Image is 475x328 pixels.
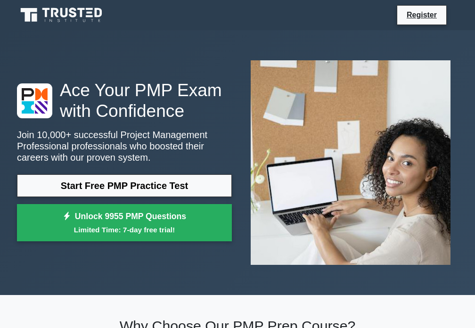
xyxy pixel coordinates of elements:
a: Unlock 9955 PMP QuestionsLimited Time: 7-day free trial! [17,204,232,242]
a: Register [401,9,442,21]
a: Start Free PMP Practice Test [17,174,232,197]
small: Limited Time: 7-day free trial! [29,224,220,235]
p: Join 10,000+ successful Project Management Professional professionals who boosted their careers w... [17,129,232,163]
h1: Ace Your PMP Exam with Confidence [17,80,232,122]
